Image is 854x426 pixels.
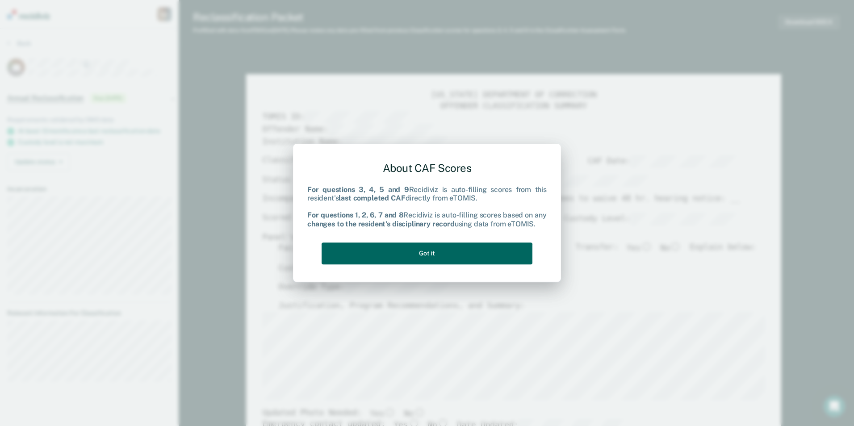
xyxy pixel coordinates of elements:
[339,194,405,202] b: last completed CAF
[307,155,547,182] div: About CAF Scores
[322,242,532,264] button: Got it
[307,185,409,194] b: For questions 3, 4, 5 and 9
[307,220,455,228] b: changes to the resident's disciplinary record
[307,185,547,228] div: Recidiviz is auto-filling scores from this resident's directly from eTOMIS. Recidiviz is auto-fil...
[307,211,403,220] b: For questions 1, 2, 6, 7 and 8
